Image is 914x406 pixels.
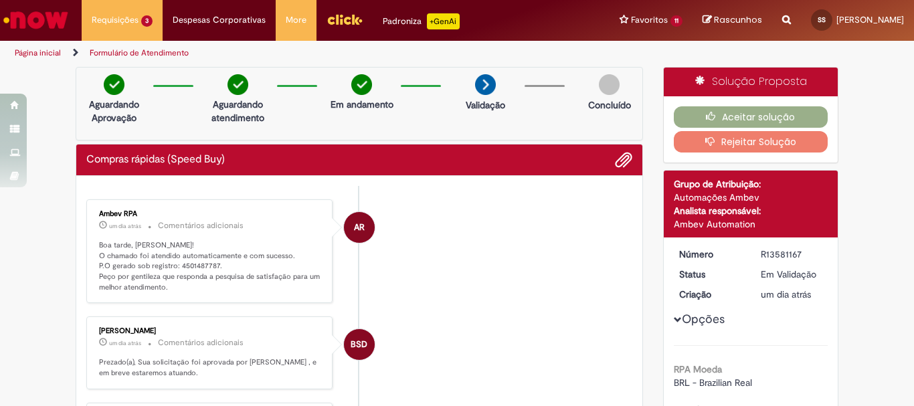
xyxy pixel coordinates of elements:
span: AR [354,211,365,243]
button: Rejeitar Solução [674,131,828,153]
span: um dia atrás [761,288,811,300]
button: Aceitar solução [674,106,828,128]
p: Aguardando Aprovação [82,98,147,124]
div: Ambev Automation [674,217,828,231]
img: check-circle-green.png [104,74,124,95]
div: 30/09/2025 12:05:31 [761,288,823,301]
p: Aguardando atendimento [205,98,270,124]
time: 30/09/2025 13:12:03 [109,339,141,347]
small: Comentários adicionais [158,220,244,231]
span: SS [818,15,826,24]
div: Ambev RPA [344,212,375,243]
a: Formulário de Atendimento [90,47,189,58]
span: BSD [351,328,367,361]
span: um dia atrás [109,222,141,230]
p: Prezado(a), Sua solicitação foi aprovada por [PERSON_NAME] , e em breve estaremos atuando. [99,357,322,378]
div: Brenda Shiurly Da Cruz Silva [344,329,375,360]
button: Adicionar anexos [615,151,632,169]
div: Grupo de Atribuição: [674,177,828,191]
span: Requisições [92,13,139,27]
img: ServiceNow [1,7,70,33]
time: 30/09/2025 14:35:57 [109,222,141,230]
div: Padroniza [383,13,460,29]
dt: Número [669,247,751,261]
p: Em andamento [331,98,393,111]
div: [PERSON_NAME] [99,327,322,335]
img: check-circle-green.png [227,74,248,95]
span: BRL - Brazilian Real [674,377,752,389]
span: Favoritos [631,13,668,27]
img: click_logo_yellow_360x200.png [327,9,363,29]
img: arrow-next.png [475,74,496,95]
p: Validação [466,98,505,112]
div: Automações Ambev [674,191,828,204]
img: check-circle-green.png [351,74,372,95]
div: Analista responsável: [674,204,828,217]
a: Rascunhos [703,14,762,27]
span: um dia atrás [109,339,141,347]
p: Concluído [588,98,631,112]
p: Boa tarde, [PERSON_NAME]! O chamado foi atendido automaticamente e com sucesso. P.O gerado sob re... [99,240,322,293]
b: RPA Moeda [674,363,722,375]
span: Despesas Corporativas [173,13,266,27]
dt: Criação [669,288,751,301]
a: Página inicial [15,47,61,58]
span: More [286,13,306,27]
div: Ambev RPA [99,210,322,218]
p: +GenAi [427,13,460,29]
div: Solução Proposta [664,68,838,96]
time: 30/09/2025 12:05:31 [761,288,811,300]
ul: Trilhas de página [10,41,600,66]
small: Comentários adicionais [158,337,244,348]
span: 3 [141,15,153,27]
img: img-circle-grey.png [599,74,620,95]
div: Em Validação [761,268,823,281]
span: Rascunhos [714,13,762,26]
span: 11 [670,15,682,27]
h2: Compras rápidas (Speed Buy) Histórico de tíquete [86,154,225,166]
dt: Status [669,268,751,281]
span: [PERSON_NAME] [836,14,904,25]
div: R13581167 [761,247,823,261]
